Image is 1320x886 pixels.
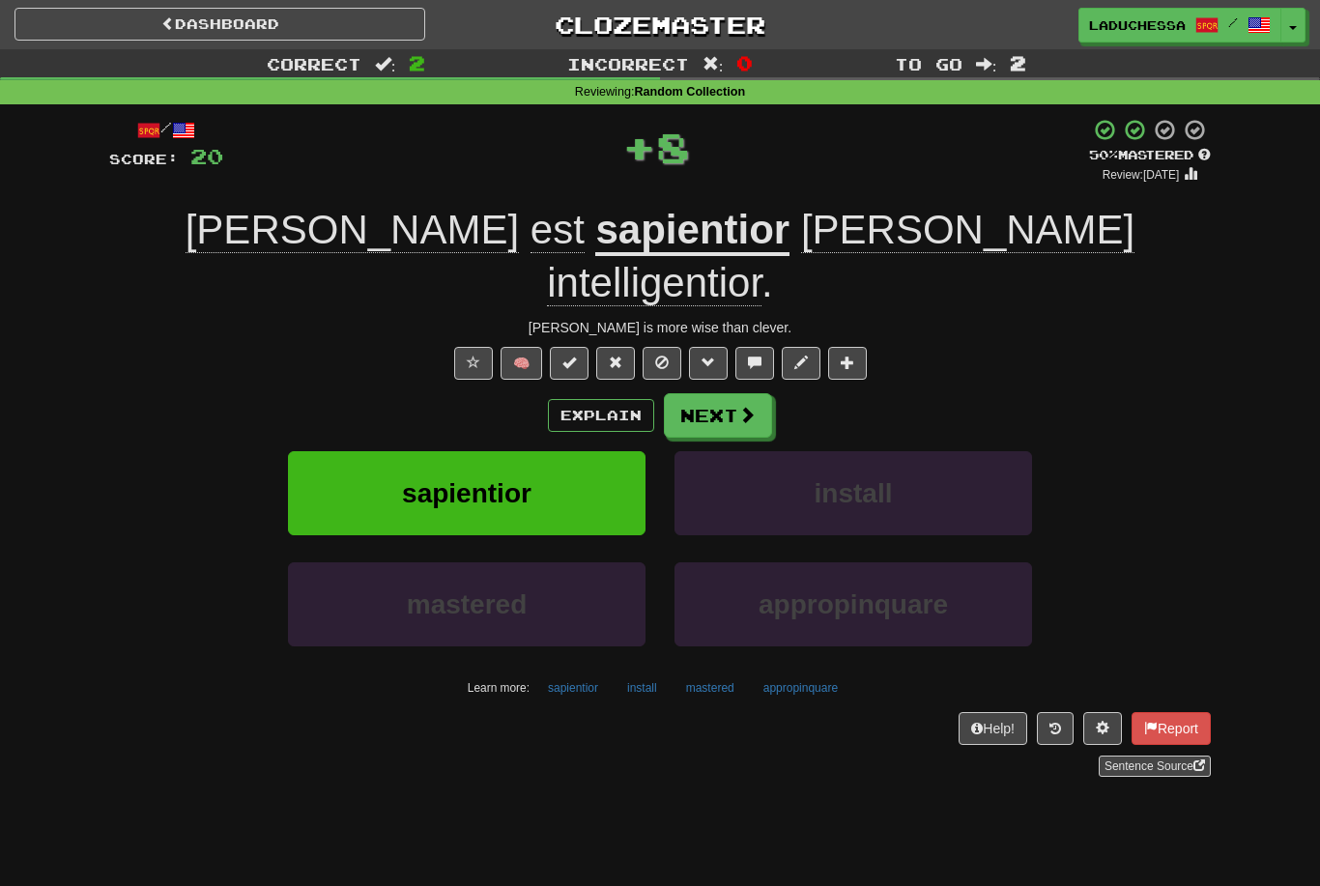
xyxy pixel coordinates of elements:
[501,347,542,380] button: 🧠
[454,8,865,42] a: Clozemaster
[959,712,1027,745] button: Help!
[567,54,689,73] span: Incorrect
[288,451,646,535] button: sapientior
[402,478,531,508] span: sapientior
[828,347,867,380] button: Add to collection (alt+a)
[1132,712,1211,745] button: Report
[664,393,772,438] button: Next
[14,8,425,41] a: Dashboard
[547,260,761,306] span: intelligentior
[617,673,668,702] button: install
[190,144,223,168] span: 20
[689,347,728,380] button: Grammar (alt+g)
[550,347,588,380] button: Set this sentence to 100% Mastered (alt+m)
[1099,756,1211,777] a: Sentence Source
[674,562,1032,646] button: appropinquare
[1078,8,1281,43] a: laduchessa /
[736,51,753,74] span: 0
[109,318,1211,337] div: [PERSON_NAME] is more wise than clever.
[1103,168,1180,182] small: Review: [DATE]
[595,207,789,256] u: sapientior
[468,681,530,695] small: Learn more:
[815,478,893,508] span: install
[976,56,997,72] span: :
[267,54,361,73] span: Correct
[703,56,724,72] span: :
[186,207,519,253] span: [PERSON_NAME]
[1089,147,1118,162] span: 50 %
[801,207,1134,253] span: [PERSON_NAME]
[782,347,820,380] button: Edit sentence (alt+d)
[1037,712,1074,745] button: Round history (alt+y)
[895,54,962,73] span: To go
[454,347,493,380] button: Favorite sentence (alt+f)
[531,207,585,253] span: est
[109,151,179,167] span: Score:
[375,56,396,72] span: :
[109,118,223,142] div: /
[674,451,1032,535] button: install
[596,347,635,380] button: Reset to 0% Mastered (alt+r)
[1010,51,1026,74] span: 2
[735,347,774,380] button: Discuss sentence (alt+u)
[759,589,948,619] span: appropinquare
[634,85,745,99] strong: Random Collection
[1228,15,1238,29] span: /
[409,51,425,74] span: 2
[548,399,654,432] button: Explain
[547,207,1134,306] span: .
[407,589,528,619] span: mastered
[656,123,690,171] span: 8
[1089,16,1186,34] span: laduchessa
[1089,147,1211,164] div: Mastered
[622,118,656,176] span: +
[288,562,646,646] button: mastered
[675,673,745,702] button: mastered
[643,347,681,380] button: Ignore sentence (alt+i)
[753,673,848,702] button: appropinquare
[537,673,609,702] button: sapientior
